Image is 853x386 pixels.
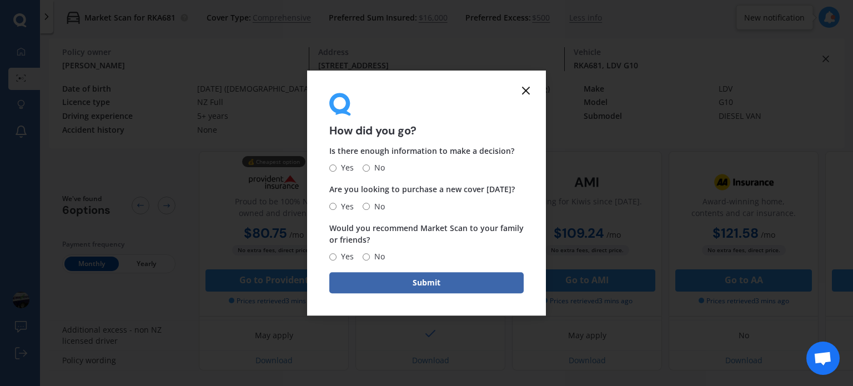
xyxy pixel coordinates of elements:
input: No [363,164,370,172]
span: Are you looking to purchase a new cover [DATE]? [329,184,515,195]
span: Would you recommend Market Scan to your family or friends? [329,223,524,245]
a: Open chat [806,342,840,375]
div: How did you go? [329,93,524,137]
input: No [363,203,370,210]
span: Yes [337,200,354,213]
input: No [363,253,370,260]
span: No [370,162,385,175]
span: Is there enough information to make a decision? [329,146,514,157]
button: Submit [329,272,524,293]
input: Yes [329,164,337,172]
span: No [370,250,385,263]
input: Yes [329,203,337,210]
input: Yes [329,253,337,260]
span: Yes [337,162,354,175]
span: Yes [337,250,354,263]
span: No [370,200,385,213]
